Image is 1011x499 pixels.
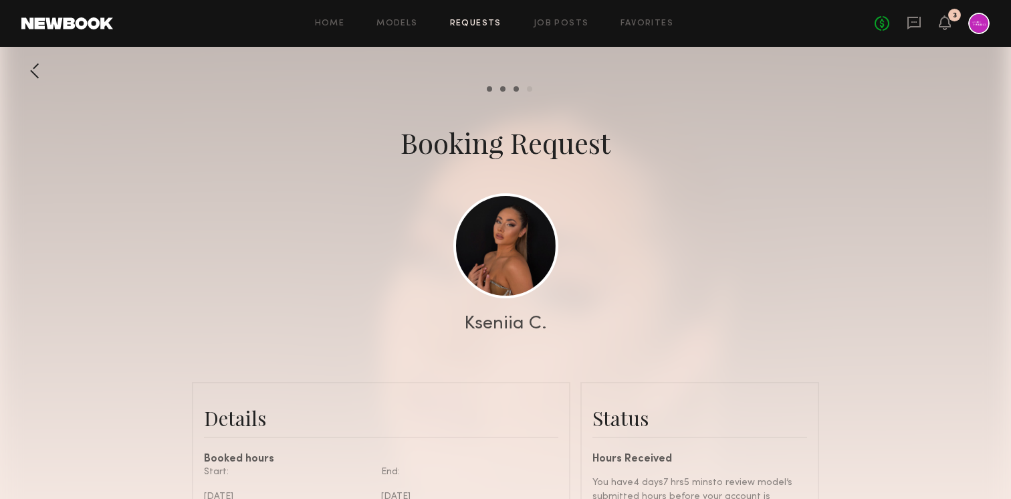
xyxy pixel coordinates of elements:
a: Home [315,19,345,28]
a: Models [376,19,417,28]
div: Start: [204,465,371,479]
div: Kseniia C. [464,314,547,333]
div: Status [592,405,807,431]
div: End: [381,465,548,479]
div: Booking Request [401,124,610,161]
div: Details [204,405,558,431]
div: 3 [953,12,957,19]
a: Favorites [621,19,673,28]
a: Job Posts [534,19,589,28]
a: Requests [450,19,501,28]
div: Booked hours [204,454,558,465]
div: Hours Received [592,454,807,465]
